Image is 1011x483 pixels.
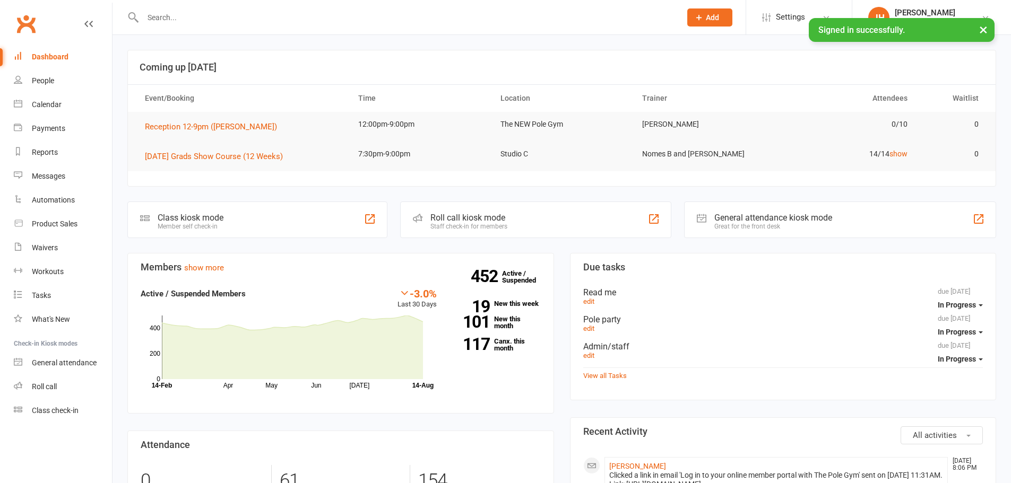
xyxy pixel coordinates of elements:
div: Messages [32,172,65,180]
a: Clubworx [13,11,39,37]
button: [DATE] Grads Show Course (12 Weeks) [145,150,290,163]
h3: Due tasks [583,262,983,273]
div: Calendar [32,100,62,109]
a: Calendar [14,93,112,117]
th: Attendees [775,85,917,112]
div: Automations [32,196,75,204]
strong: 101 [453,314,490,330]
button: × [974,18,993,41]
td: 7:30pm-9:00pm [349,142,491,166]
button: In Progress [938,322,983,341]
td: The NEW Pole Gym [491,112,633,137]
a: General attendance kiosk mode [14,351,112,375]
th: Waitlist [917,85,988,112]
div: Workouts [32,267,64,276]
span: Settings [776,5,805,29]
a: Waivers [14,236,112,260]
a: edit [583,324,594,332]
time: [DATE] 8:06 PM [947,458,982,471]
a: [PERSON_NAME] [609,462,666,470]
span: In Progress [938,355,976,363]
div: General attendance [32,358,97,367]
a: show [889,150,908,158]
div: The Pole Gym [895,17,955,27]
div: Roll call kiosk mode [430,213,507,223]
a: Tasks [14,284,112,308]
div: JH [868,7,889,28]
td: 0 [917,112,988,137]
th: Location [491,85,633,112]
div: Staff check-in for members [430,223,507,230]
span: Signed in successfully. [818,25,905,35]
button: All activities [901,426,983,444]
div: -3.0% [398,287,437,299]
strong: 19 [453,298,490,314]
input: Search... [140,10,673,25]
div: Payments [32,124,65,133]
a: Reports [14,140,112,164]
a: People [14,69,112,93]
button: In Progress [938,295,983,314]
div: Class kiosk mode [158,213,223,223]
span: All activities [913,431,957,440]
td: 12:00pm-9:00pm [349,112,491,137]
strong: 117 [453,336,490,352]
div: [PERSON_NAME] [895,8,955,17]
a: 101New this month [453,315,541,329]
div: Waivers [32,243,58,252]
div: Reports [32,148,58,156]
th: Time [349,85,491,112]
td: Studio C [491,142,633,166]
div: Pole party [583,314,983,324]
div: Great for the front desk [714,223,832,230]
span: Reception 12-9pm ([PERSON_NAME]) [145,122,277,131]
strong: Active / Suspended Members [141,289,246,298]
a: Workouts [14,260,112,284]
div: Dashboard [32,52,68,61]
td: [PERSON_NAME] [633,112,775,137]
span: [DATE] Grads Show Course (12 Weeks) [145,152,283,161]
div: Member self check-in [158,223,223,230]
h3: Members [141,262,541,273]
td: 0/10 [775,112,917,137]
a: Dashboard [14,45,112,69]
a: 19New this week [453,300,541,307]
div: Read me [583,287,983,297]
button: Reception 12-9pm ([PERSON_NAME]) [145,120,284,133]
a: Roll call [14,375,112,399]
a: edit [583,352,594,359]
div: What's New [32,315,70,323]
div: Class check-in [32,406,79,415]
strong: 452 [471,268,502,284]
a: Automations [14,188,112,212]
td: 0 [917,142,988,166]
span: In Progress [938,328,976,336]
div: Last 30 Days [398,287,437,310]
div: People [32,76,54,85]
th: Trainer [633,85,775,112]
div: Admin/staff [583,341,983,352]
span: Add [706,13,719,22]
a: show more [184,263,224,273]
button: Add [687,8,732,27]
div: General attendance kiosk mode [714,213,832,223]
a: Class kiosk mode [14,399,112,423]
a: View all Tasks [583,372,627,380]
a: Product Sales [14,212,112,236]
h3: Attendance [141,440,541,450]
td: Nomes B and [PERSON_NAME] [633,142,775,166]
a: 117Canx. this month [453,338,541,352]
h3: Coming up [DATE] [140,62,984,73]
td: 14/14 [775,142,917,166]
div: Tasks [32,291,51,300]
th: Event/Booking [135,85,349,112]
div: Product Sales [32,219,77,228]
a: 452Active / Suspended [502,262,549,292]
span: In Progress [938,301,976,309]
a: What's New [14,308,112,331]
h3: Recent Activity [583,426,983,437]
a: Messages [14,164,112,188]
a: edit [583,297,594,305]
div: Roll call [32,382,57,391]
a: Payments [14,117,112,140]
